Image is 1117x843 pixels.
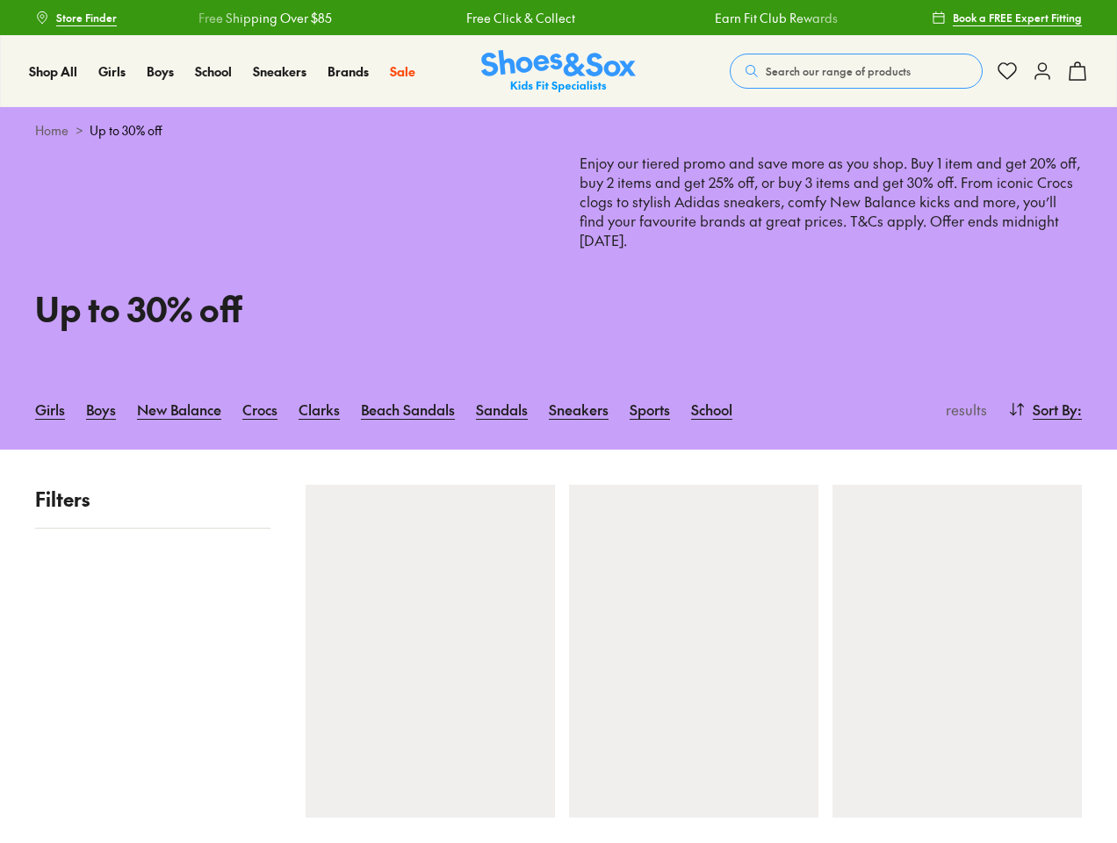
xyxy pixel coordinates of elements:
span: Sneakers [253,62,306,80]
button: Sort By: [1008,390,1082,429]
a: Girls [35,390,65,429]
span: Book a FREE Expert Fitting [953,10,1082,25]
span: Boys [147,62,174,80]
h1: Up to 30% off [35,284,537,334]
a: Boys [147,62,174,81]
span: Sort By [1033,399,1077,420]
a: Shoes & Sox [481,50,636,93]
a: Sneakers [253,62,306,81]
a: Sports [630,390,670,429]
a: Girls [98,62,126,81]
a: School [195,62,232,81]
span: School [195,62,232,80]
span: : [1077,399,1082,420]
p: Filters [35,485,270,514]
span: Brands [328,62,369,80]
span: Search our range of products [766,63,911,79]
a: Sneakers [549,390,609,429]
span: Shop All [29,62,77,80]
p: results [939,399,987,420]
a: Free Shipping Over $85 [127,9,261,27]
a: Free Shipping Over $85 [893,9,1027,27]
a: Beach Sandals [361,390,455,429]
div: > [35,121,1082,140]
span: Up to 30% off [90,121,162,140]
a: School [691,390,732,429]
a: Home [35,121,68,140]
a: Free Click & Collect [395,9,504,27]
a: Boys [86,390,116,429]
a: Clarks [299,390,340,429]
a: New Balance [137,390,221,429]
a: Sandals [476,390,528,429]
span: Girls [98,62,126,80]
span: Sale [390,62,415,80]
a: Brands [328,62,369,81]
a: Sale [390,62,415,81]
p: Enjoy our tiered promo and save more as you shop. Buy 1 item and get 20% off, buy 2 items and get... [580,154,1082,327]
img: SNS_Logo_Responsive.svg [481,50,636,93]
a: Shop All [29,62,77,81]
a: Store Finder [35,2,117,33]
span: Store Finder [56,10,117,25]
button: Search our range of products [730,54,983,89]
a: Crocs [242,390,277,429]
a: Book a FREE Expert Fitting [932,2,1082,33]
a: Earn Fit Club Rewards [644,9,767,27]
